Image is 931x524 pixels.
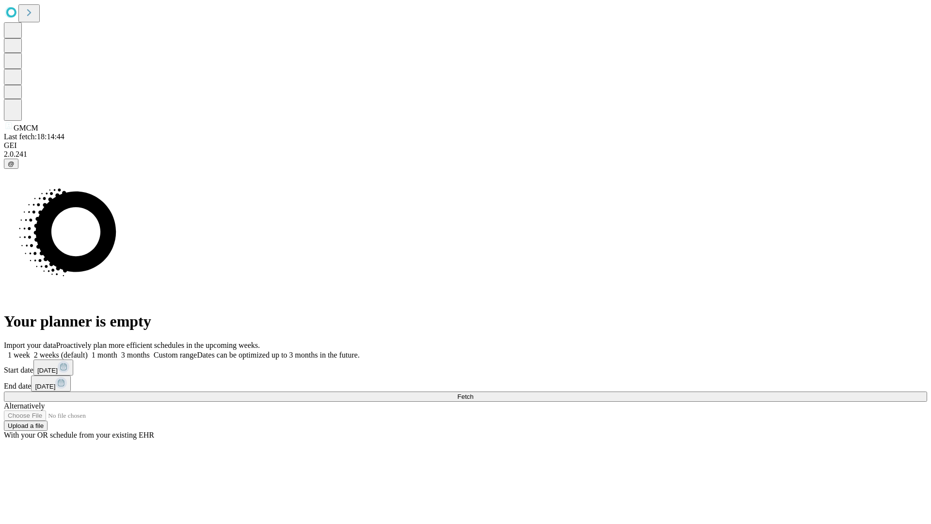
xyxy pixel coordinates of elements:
[33,360,73,376] button: [DATE]
[92,351,117,359] span: 1 month
[121,351,150,359] span: 3 months
[154,351,197,359] span: Custom range
[31,376,71,392] button: [DATE]
[457,393,473,400] span: Fetch
[4,150,927,159] div: 2.0.241
[4,132,64,141] span: Last fetch: 18:14:44
[4,402,45,410] span: Alternatively
[4,312,927,330] h1: Your planner is empty
[8,351,30,359] span: 1 week
[4,159,18,169] button: @
[35,383,55,390] span: [DATE]
[4,360,927,376] div: Start date
[56,341,260,349] span: Proactively plan more efficient schedules in the upcoming weeks.
[197,351,359,359] span: Dates can be optimized up to 3 months in the future.
[37,367,58,374] span: [DATE]
[14,124,38,132] span: GMCM
[34,351,88,359] span: 2 weeks (default)
[4,376,927,392] div: End date
[4,431,154,439] span: With your OR schedule from your existing EHR
[4,421,48,431] button: Upload a file
[4,392,927,402] button: Fetch
[8,160,15,167] span: @
[4,141,927,150] div: GEI
[4,341,56,349] span: Import your data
